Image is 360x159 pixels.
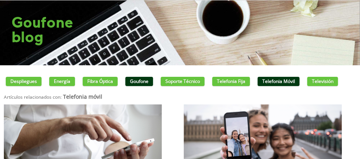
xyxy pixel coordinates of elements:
h1: Goufone blog [12,15,73,45]
a: Despliegues [6,77,42,86]
a: Telefonia fija [212,77,250,86]
small: Artículos relacionados con: [4,94,62,100]
a: Soporte técnico [161,77,205,86]
a: Goufone [125,77,153,86]
a: Energía [49,77,75,86]
a: Fibra óptica [83,77,118,86]
strong: Telefonia móvil [63,93,102,100]
a: Telefonia móvil [258,77,300,86]
a: Televisión [307,77,338,86]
